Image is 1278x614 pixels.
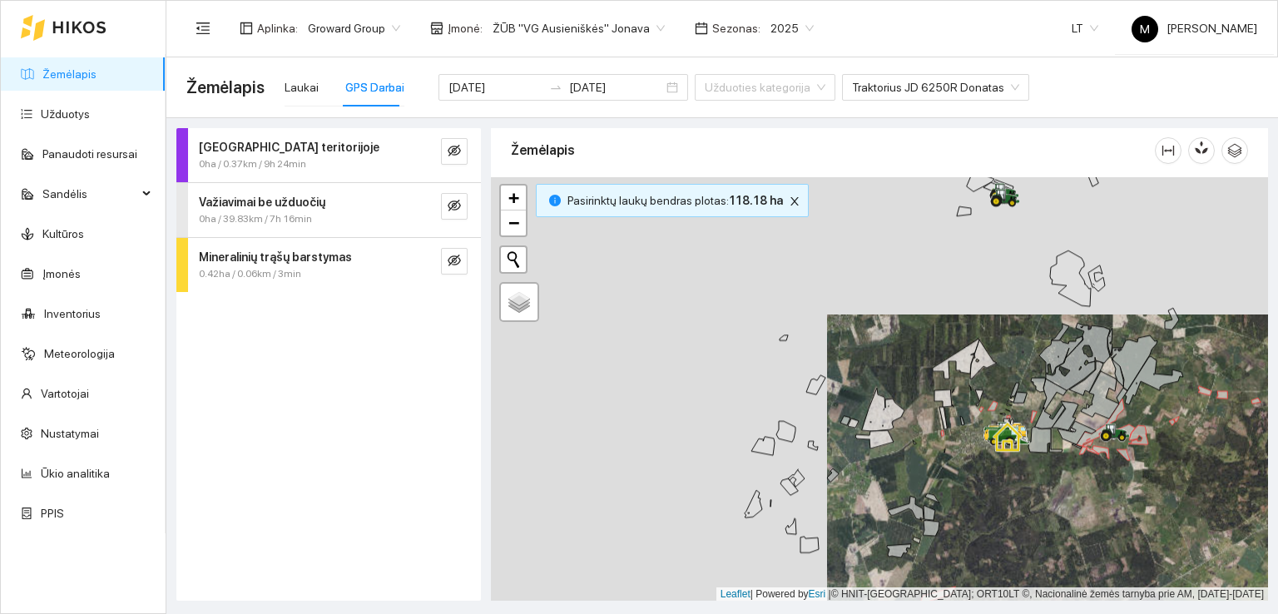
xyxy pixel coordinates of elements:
[257,19,298,37] span: Aplinka :
[44,307,101,320] a: Inventorius
[501,186,526,210] a: Zoom in
[1156,144,1181,157] span: column-width
[448,254,461,270] span: eye-invisible
[186,74,265,101] span: Žemėlapis
[770,16,814,41] span: 2025
[186,12,220,45] button: menu-fold
[441,248,468,275] button: eye-invisible
[448,144,461,160] span: eye-invisible
[1140,16,1150,42] span: M
[716,587,1268,602] div: | Powered by © HNIT-[GEOGRAPHIC_DATA]; ORT10LT ©, Nacionalinė žemės tarnyba prie AM, [DATE]-[DATE]
[42,177,137,210] span: Sandėlis
[196,21,211,36] span: menu-fold
[448,78,542,97] input: Pradžios data
[199,156,306,172] span: 0ha / 0.37km / 9h 24min
[829,588,831,600] span: |
[441,193,468,220] button: eye-invisible
[430,22,443,35] span: shop
[176,128,481,182] div: [GEOGRAPHIC_DATA] teritorijoje0ha / 0.37km / 9h 24mineye-invisible
[567,191,783,210] span: Pasirinktų laukų bendras plotas :
[44,347,115,360] a: Meteorologija
[501,284,537,320] a: Layers
[549,195,561,206] span: info-circle
[712,19,760,37] span: Sezonas :
[1132,22,1257,35] span: [PERSON_NAME]
[42,227,84,240] a: Kultūros
[508,187,519,208] span: +
[42,147,137,161] a: Panaudoti resursai
[42,67,97,81] a: Žemėlapis
[549,81,562,94] span: swap-right
[448,199,461,215] span: eye-invisible
[695,22,708,35] span: calendar
[809,588,826,600] a: Esri
[501,210,526,235] a: Zoom out
[785,196,804,207] span: close
[41,387,89,400] a: Vartotojai
[511,126,1155,174] div: Žemėlapis
[308,16,400,41] span: Groward Group
[176,238,481,292] div: Mineralinių trąšų barstymas0.42ha / 0.06km / 3mineye-invisible
[569,78,663,97] input: Pabaigos data
[199,266,301,282] span: 0.42ha / 0.06km / 3min
[42,267,81,280] a: Įmonės
[1072,16,1098,41] span: LT
[493,16,665,41] span: ŽŪB "VG Ausieniškės" Jonava
[41,507,64,520] a: PPIS
[240,22,253,35] span: layout
[41,107,90,121] a: Užduotys
[1155,137,1181,164] button: column-width
[549,81,562,94] span: to
[199,196,325,209] strong: Važiavimai be užduočių
[448,19,483,37] span: Įmonė :
[41,427,99,440] a: Nustatymai
[176,183,481,237] div: Važiavimai be užduočių0ha / 39.83km / 7h 16mineye-invisible
[199,141,379,154] strong: [GEOGRAPHIC_DATA] teritorijoje
[721,588,750,600] a: Leaflet
[285,78,319,97] div: Laukai
[852,75,1019,100] span: Traktorius JD 6250R Donatas
[199,211,312,227] span: 0ha / 39.83km / 7h 16min
[441,138,468,165] button: eye-invisible
[785,191,805,211] button: close
[41,467,110,480] a: Ūkio analitika
[345,78,404,97] div: GPS Darbai
[508,212,519,233] span: −
[199,250,352,264] strong: Mineralinių trąšų barstymas
[501,247,526,272] button: Initiate a new search
[729,194,783,207] b: 118.18 ha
